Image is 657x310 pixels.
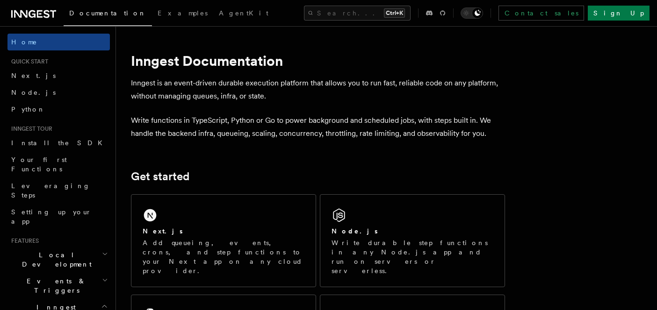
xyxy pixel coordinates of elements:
span: Setting up your app [11,208,92,225]
span: Quick start [7,58,48,65]
p: Write durable step functions in any Node.js app and run on servers or serverless. [332,238,493,275]
a: Install the SDK [7,134,110,151]
span: Leveraging Steps [11,182,90,199]
a: AgentKit [213,3,274,25]
h2: Next.js [143,226,183,236]
a: Home [7,34,110,50]
a: Sign Up [588,6,650,21]
a: Leveraging Steps [7,177,110,204]
button: Events & Triggers [7,273,110,299]
span: Python [11,106,45,113]
p: Write functions in TypeScript, Python or Go to power background and scheduled jobs, with steps bu... [131,114,505,140]
a: Contact sales [498,6,584,21]
p: Inngest is an event-driven durable execution platform that allows you to run fast, reliable code ... [131,77,505,103]
a: Examples [152,3,213,25]
a: Node.jsWrite durable step functions in any Node.js app and run on servers or serverless. [320,194,505,287]
span: AgentKit [219,9,268,17]
span: Node.js [11,89,56,96]
span: Inngest tour [7,125,52,133]
p: Add queueing, events, crons, and step functions to your Next app on any cloud provider. [143,238,304,275]
a: Next.jsAdd queueing, events, crons, and step functions to your Next app on any cloud provider. [131,194,316,287]
span: Local Development [7,250,102,269]
button: Search...Ctrl+K [304,6,411,21]
a: Setting up your app [7,204,110,230]
span: Documentation [69,9,146,17]
span: Next.js [11,72,56,79]
button: Local Development [7,247,110,273]
h1: Inngest Documentation [131,52,505,69]
a: Get started [131,170,189,183]
a: Next.js [7,67,110,84]
a: Your first Functions [7,151,110,177]
span: Examples [158,9,208,17]
span: Features [7,237,39,245]
a: Node.js [7,84,110,101]
h2: Node.js [332,226,378,236]
a: Documentation [64,3,152,26]
span: Install the SDK [11,139,108,147]
span: Your first Functions [11,156,67,173]
a: Python [7,101,110,118]
span: Home [11,37,37,47]
kbd: Ctrl+K [384,8,405,18]
button: Toggle dark mode [461,7,483,19]
span: Events & Triggers [7,276,102,295]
